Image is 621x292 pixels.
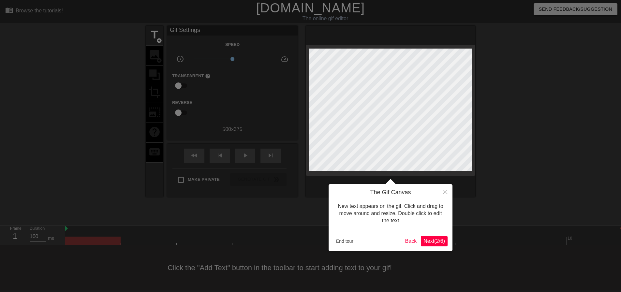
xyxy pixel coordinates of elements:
[403,236,420,246] button: Back
[333,196,448,231] div: New text appears on the gif. Click and drag to move around and resize. Double click to edit the text
[333,189,448,196] h4: The Gif Canvas
[333,236,356,246] button: End tour
[421,236,448,246] button: Next
[423,238,445,244] span: Next ( 2 / 6 )
[438,184,452,199] button: Close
